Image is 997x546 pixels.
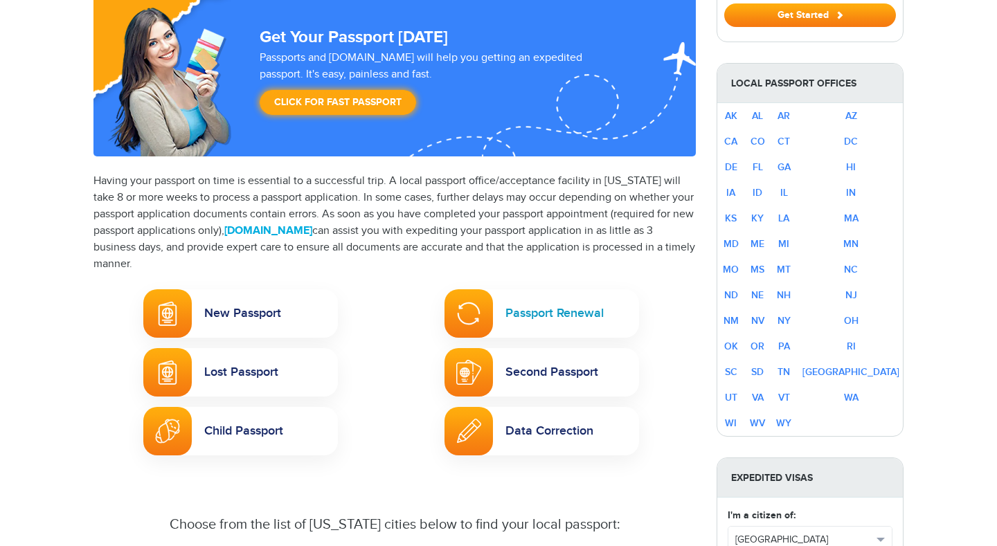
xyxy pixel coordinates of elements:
a: AR [778,110,790,122]
a: CO [751,136,765,147]
img: Second Passport [456,360,481,385]
a: CA [724,136,737,147]
img: Passport Renewal [456,301,481,326]
a: SD [751,366,764,378]
a: VA [752,392,764,403]
a: Get Started [724,9,896,20]
a: UT [725,392,737,403]
a: WY [776,417,791,429]
a: NV [751,315,764,327]
a: GA [778,161,791,173]
a: Lost PassportLost Passport [143,348,338,397]
a: NE [751,289,764,301]
a: IA [726,187,735,199]
a: HI [846,161,856,173]
a: NH [777,289,791,301]
a: MO [723,264,739,275]
a: KY [751,212,764,224]
a: KS [725,212,737,224]
a: ME [751,238,764,250]
label: I'm a citizen of: [728,508,796,522]
a: OH [844,315,859,327]
a: SC [725,366,737,378]
p: Having your passport on time is essential to a successful trip. A local passport office/acceptanc... [93,173,696,273]
a: IL [780,187,788,199]
a: MN [843,238,859,250]
a: AL [752,110,763,122]
a: DE [725,161,737,173]
a: Child PassportChild Passport [143,407,338,455]
img: Child Passport [155,419,180,444]
a: WV [750,417,765,429]
a: WA [844,392,859,403]
a: PA [778,340,790,352]
a: LA [778,212,789,224]
a: CT [778,136,790,147]
a: IN [846,187,856,199]
a: New PassportNew Passport [143,289,338,338]
a: DC [844,136,858,147]
a: MD [724,238,739,250]
a: OK [724,340,738,352]
a: MI [778,238,789,250]
a: WI [725,417,737,429]
a: NC [844,264,858,275]
a: Click for Fast Passport [260,90,416,115]
a: OR [751,340,764,352]
strong: Expedited Visas [717,458,903,498]
a: RI [847,340,856,352]
img: Lost Passport [158,360,177,385]
a: MA [844,212,859,224]
a: NJ [845,289,857,301]
a: MS [751,264,764,275]
a: [GEOGRAPHIC_DATA] [802,366,899,378]
a: ID [753,187,762,199]
img: New Passport [158,301,177,326]
div: Passports and [DOMAIN_NAME] will help you getting an expedited passport. It's easy, painless and ... [254,50,632,122]
button: Get Started [724,3,896,27]
strong: Get Your Passport [DATE] [260,27,448,47]
a: FL [753,161,763,173]
strong: Local Passport Offices [717,64,903,103]
a: AZ [845,110,857,122]
a: NM [724,315,739,327]
a: Passport Name ChangeData Correction [444,407,639,455]
a: ND [724,289,738,301]
a: [DOMAIN_NAME] [224,224,312,237]
div: Choose from the list of [US_STATE] cities below to find your local passport: [104,514,685,535]
a: TN [778,366,790,378]
a: MT [777,264,791,275]
a: VT [778,392,790,403]
a: NY [778,315,791,327]
a: AK [725,110,737,122]
a: Second PassportSecond Passport [444,348,639,397]
img: Passport Name Change [457,419,481,443]
a: Passport RenewalPassport Renewal [444,289,639,338]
